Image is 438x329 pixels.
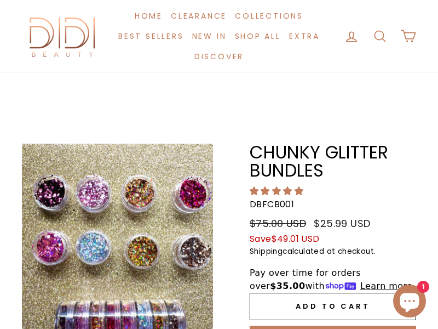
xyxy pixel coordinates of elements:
[285,26,324,46] a: Extra
[250,293,416,320] button: Add to cart
[114,26,188,46] a: Best Sellers
[314,217,370,230] span: $25.99 USD
[250,217,306,230] span: $75.00 USD
[390,285,429,320] inbox-online-store-chat: Shopify online store chat
[231,5,308,26] a: Collections
[22,14,104,59] img: Didi Beauty Co.
[167,5,231,26] a: Clearance
[250,246,416,258] small: calculated at checkout.
[104,5,334,67] ul: Primary
[250,144,416,179] h1: Chunky Glitter Bundles
[250,232,320,245] span: Save
[250,246,283,258] a: Shipping
[250,197,416,212] p: DBFCB001
[296,301,370,311] span: Add to cart
[188,26,230,46] a: New in
[190,47,247,67] a: Discover
[230,26,285,46] a: Shop All
[250,185,306,197] span: 5.00 stars
[130,5,166,26] a: Home
[272,232,320,245] span: $49.01 USD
